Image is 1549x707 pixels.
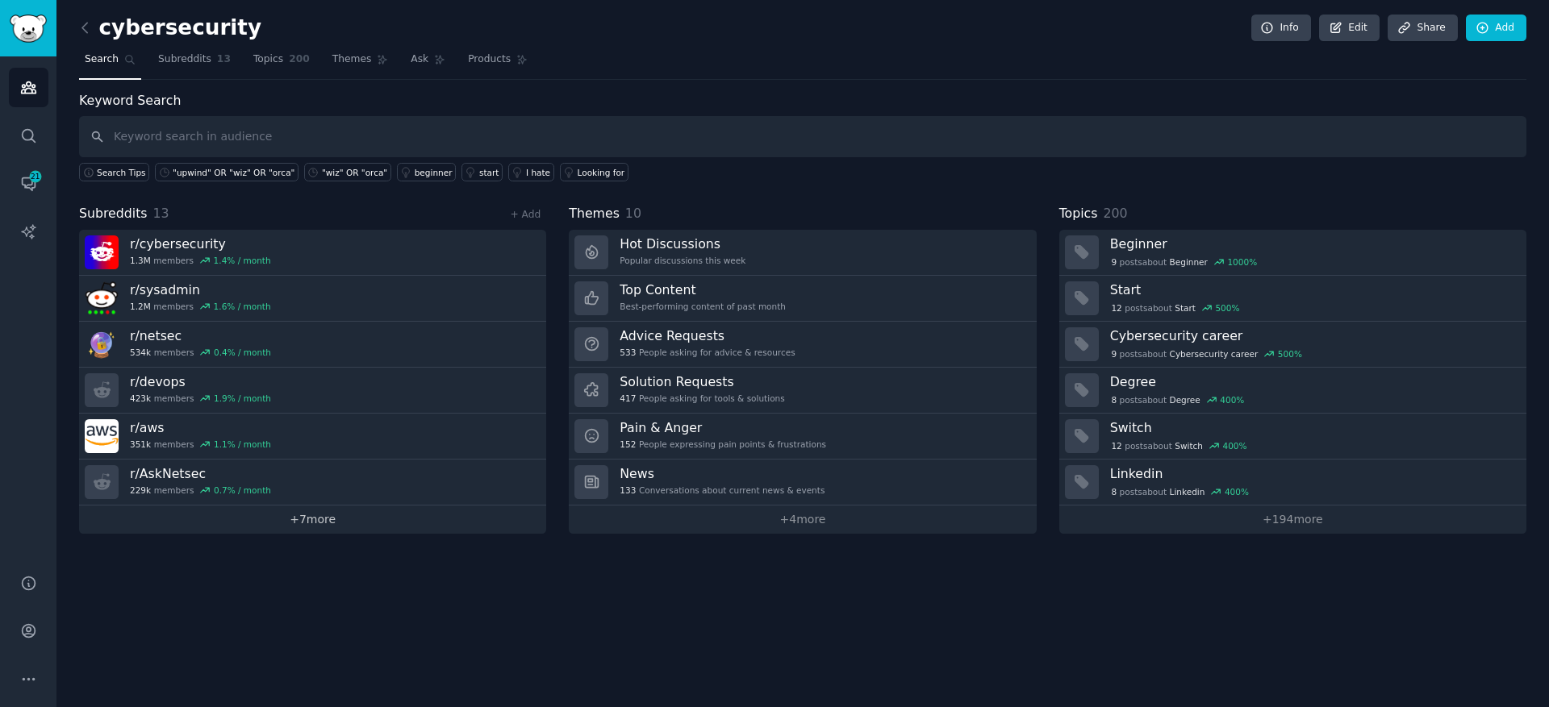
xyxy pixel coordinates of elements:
[79,15,261,41] h2: cybersecurity
[322,167,387,178] div: "wiz" OR "orca"
[1111,302,1121,314] span: 12
[79,322,546,368] a: r/netsec534kmembers0.4% / month
[569,230,1036,276] a: Hot DiscussionsPopular discussions this week
[1466,15,1526,42] a: Add
[79,116,1526,157] input: Keyword search in audience
[415,167,453,178] div: beginner
[526,167,550,178] div: I hate
[620,347,636,358] span: 533
[1225,486,1249,497] div: 400 %
[97,167,146,178] span: Search Tips
[130,281,271,298] h3: r/ sysadmin
[1170,486,1205,497] span: Linkedin
[569,204,620,224] span: Themes
[1111,486,1117,497] span: 8
[620,327,795,344] h3: Advice Requests
[85,235,119,269] img: cybersecurity
[1175,440,1203,451] span: Switch
[214,255,271,266] div: 1.4 % / month
[79,93,181,108] label: Keyword Search
[130,485,271,496] div: members
[578,167,625,178] div: Looking for
[1170,348,1259,360] span: Cybersecurity career
[130,465,271,482] h3: r/ AskNetsec
[28,171,43,182] span: 21
[1110,235,1515,252] h3: Beginner
[158,52,211,67] span: Subreddits
[1170,394,1200,405] span: Degree
[289,52,310,67] span: 200
[10,15,47,43] img: GummySearch logo
[1110,327,1515,344] h3: Cybersecurity career
[1251,15,1311,42] a: Info
[214,347,271,358] div: 0.4 % / month
[155,163,299,181] a: "upwind" OR "wiz" OR "orca"
[620,465,825,482] h3: News
[569,505,1036,534] a: +4more
[620,419,826,436] h3: Pain & Anger
[130,255,151,266] span: 1.3M
[620,255,745,266] div: Popular discussions this week
[510,209,541,220] a: + Add
[1110,485,1250,499] div: post s about
[130,485,151,496] span: 229k
[1110,301,1242,315] div: post s about
[1110,347,1304,361] div: post s about
[130,439,151,450] span: 351k
[569,322,1036,368] a: Advice Requests533People asking for advice & resources
[214,439,271,450] div: 1.1 % / month
[1227,256,1257,268] div: 1000 %
[1170,256,1208,268] span: Beginner
[468,52,511,67] span: Products
[1111,256,1117,268] span: 9
[620,347,795,358] div: People asking for advice & resources
[79,204,148,224] span: Subreddits
[1111,440,1121,451] span: 12
[130,439,271,450] div: members
[85,281,119,315] img: sysadmin
[1059,368,1526,414] a: Degree8postsaboutDegree400%
[620,393,784,404] div: People asking for tools & solutions
[569,460,1036,505] a: News133Conversations about current news & events
[1110,419,1515,436] h3: Switch
[130,235,271,252] h3: r/ cybersecurity
[620,281,786,298] h3: Top Content
[411,52,428,67] span: Ask
[253,52,283,67] span: Topics
[1215,302,1239,314] div: 500 %
[248,47,315,80] a: Topics200
[1110,465,1515,482] h3: Linkedin
[620,485,825,496] div: Conversations about current news & events
[173,167,294,178] div: "upwind" OR "wiz" OR "orca"
[85,327,119,361] img: netsec
[79,368,546,414] a: r/devops423kmembers1.9% / month
[130,301,271,312] div: members
[85,52,119,67] span: Search
[1110,281,1515,298] h3: Start
[130,373,271,390] h3: r/ devops
[569,414,1036,460] a: Pain & Anger152People expressing pain points & frustrations
[79,460,546,505] a: r/AskNetsec229kmembers0.7% / month
[130,327,271,344] h3: r/ netsec
[327,47,395,80] a: Themes
[405,47,451,80] a: Ask
[625,206,641,221] span: 10
[214,393,271,404] div: 1.9 % / month
[1175,302,1196,314] span: Start
[214,485,271,496] div: 0.7 % / month
[130,255,271,266] div: members
[1319,15,1380,42] a: Edit
[620,373,784,390] h3: Solution Requests
[1220,394,1244,405] div: 400 %
[1111,394,1117,405] span: 8
[79,230,546,276] a: r/cybersecurity1.3Mmembers1.4% / month
[508,163,554,181] a: I hate
[1059,505,1526,534] a: +194more
[152,47,236,80] a: Subreddits13
[620,439,826,450] div: People expressing pain points & frustrations
[1059,230,1526,276] a: Beginner9postsaboutBeginner1000%
[130,347,151,358] span: 534k
[620,301,786,312] div: Best-performing content of past month
[462,47,533,80] a: Products
[569,276,1036,322] a: Top ContentBest-performing content of past month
